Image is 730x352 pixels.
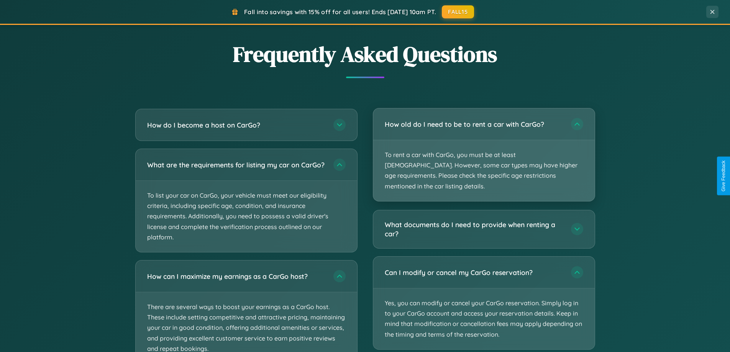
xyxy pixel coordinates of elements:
h3: What documents do I need to provide when renting a car? [385,220,563,239]
h3: How do I become a host on CarGo? [147,120,326,130]
div: Give Feedback [721,160,726,192]
h2: Frequently Asked Questions [135,39,595,69]
h3: What are the requirements for listing my car on CarGo? [147,160,326,170]
button: FALL15 [442,5,474,18]
p: To list your car on CarGo, your vehicle must meet our eligibility criteria, including specific ag... [136,181,357,252]
p: To rent a car with CarGo, you must be at least [DEMOGRAPHIC_DATA]. However, some car types may ha... [373,140,595,201]
h3: How old do I need to be to rent a car with CarGo? [385,120,563,129]
span: Fall into savings with 15% off for all users! Ends [DATE] 10am PT. [244,8,436,16]
p: Yes, you can modify or cancel your CarGo reservation. Simply log in to your CarGo account and acc... [373,288,595,349]
h3: How can I maximize my earnings as a CarGo host? [147,272,326,281]
h3: Can I modify or cancel my CarGo reservation? [385,268,563,277]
